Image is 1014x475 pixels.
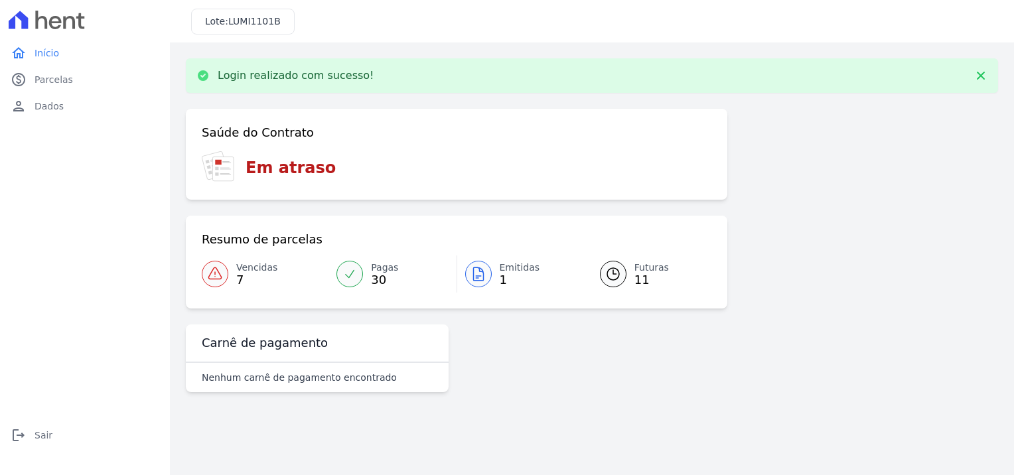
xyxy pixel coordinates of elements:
h3: Carnê de pagamento [202,335,328,351]
h3: Resumo de parcelas [202,232,323,247]
a: homeInício [5,40,165,66]
span: Início [35,46,59,60]
a: personDados [5,93,165,119]
i: person [11,98,27,114]
a: paidParcelas [5,66,165,93]
h3: Saúde do Contrato [202,125,314,141]
a: Pagas 30 [328,255,456,293]
a: Vencidas 7 [202,255,328,293]
span: Vencidas [236,261,277,275]
h3: Lote: [205,15,281,29]
a: Emitidas 1 [457,255,584,293]
span: 1 [500,275,540,285]
span: LUMI1101B [228,16,281,27]
p: Login realizado com sucesso! [218,69,374,82]
span: 30 [371,275,398,285]
span: 7 [236,275,277,285]
span: Sair [35,429,52,442]
a: Futuras 11 [584,255,711,293]
i: logout [11,427,27,443]
span: Pagas [371,261,398,275]
span: Dados [35,100,64,113]
i: paid [11,72,27,88]
span: Parcelas [35,73,73,86]
h3: Em atraso [246,156,336,180]
i: home [11,45,27,61]
p: Nenhum carnê de pagamento encontrado [202,371,397,384]
span: Futuras [634,261,669,275]
span: 11 [634,275,669,285]
span: Emitidas [500,261,540,275]
a: logoutSair [5,422,165,448]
